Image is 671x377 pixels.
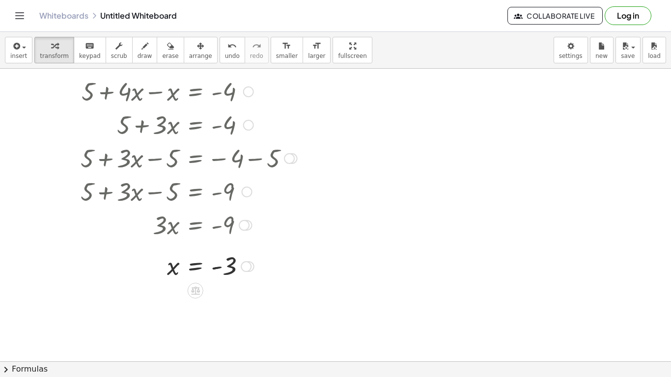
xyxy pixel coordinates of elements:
[276,53,298,59] span: smaller
[106,37,133,63] button: scrub
[252,40,261,52] i: redo
[39,11,88,21] a: Whiteboards
[245,37,269,63] button: redoredo
[34,37,74,63] button: transform
[12,8,28,24] button: Toggle navigation
[225,53,240,59] span: undo
[220,37,245,63] button: undoundo
[250,53,263,59] span: redo
[184,37,218,63] button: arrange
[132,37,158,63] button: draw
[643,37,666,63] button: load
[188,283,203,298] div: Apply the same math to both sides of the equation
[590,37,614,63] button: new
[79,53,101,59] span: keypad
[333,37,372,63] button: fullscreen
[189,53,212,59] span: arrange
[162,53,178,59] span: erase
[308,53,325,59] span: larger
[74,37,106,63] button: keyboardkeypad
[5,37,32,63] button: insert
[615,37,641,63] button: save
[559,53,583,59] span: settings
[111,53,127,59] span: scrub
[303,37,331,63] button: format_sizelarger
[516,11,594,20] span: Collaborate Live
[595,53,608,59] span: new
[138,53,152,59] span: draw
[605,6,651,25] button: Log in
[621,53,635,59] span: save
[227,40,237,52] i: undo
[648,53,661,59] span: load
[507,7,603,25] button: Collaborate Live
[40,53,69,59] span: transform
[338,53,366,59] span: fullscreen
[271,37,303,63] button: format_sizesmaller
[554,37,588,63] button: settings
[282,40,291,52] i: format_size
[312,40,321,52] i: format_size
[85,40,94,52] i: keyboard
[157,37,184,63] button: erase
[10,53,27,59] span: insert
